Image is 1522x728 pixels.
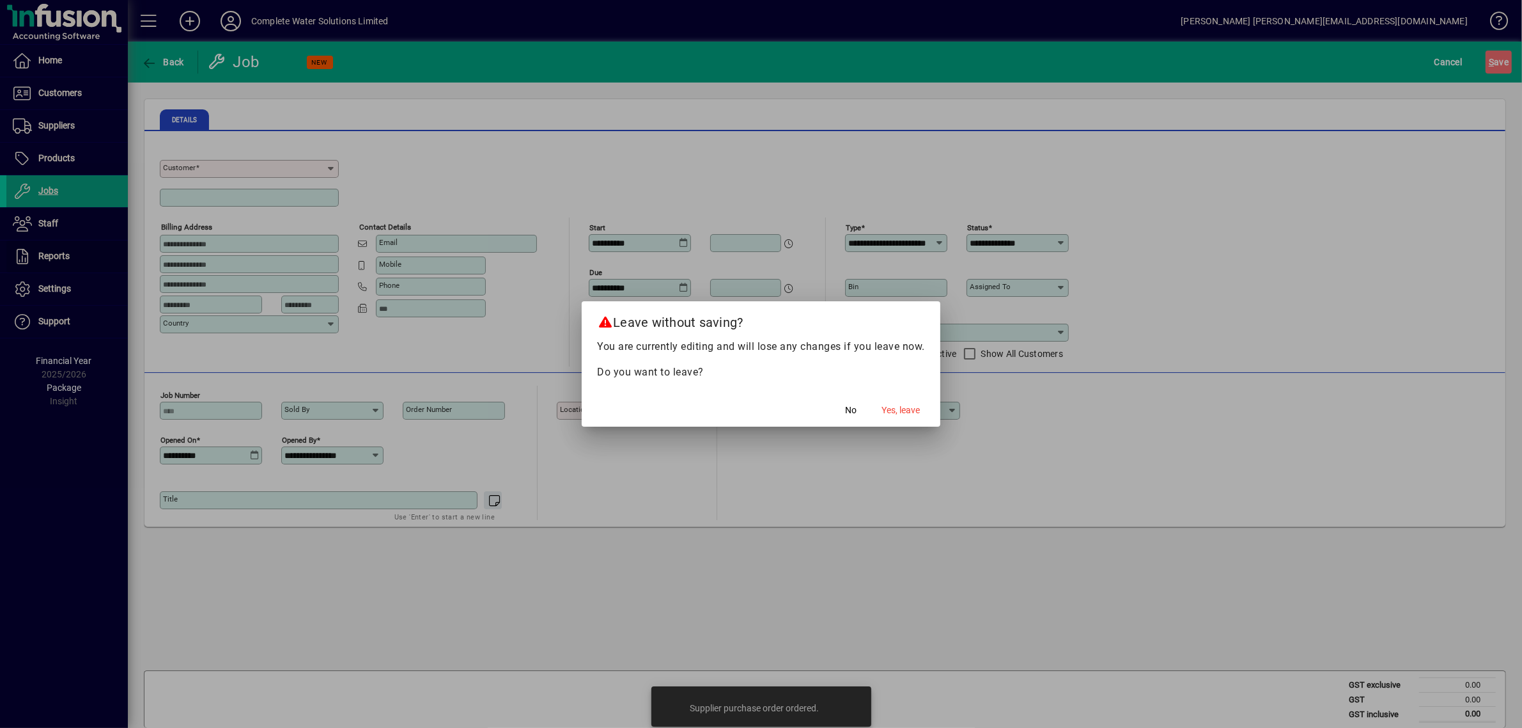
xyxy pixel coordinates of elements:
span: No [845,404,857,417]
button: No [830,399,871,422]
h2: Leave without saving? [582,301,940,338]
span: Yes, leave [881,404,920,417]
p: You are currently editing and will lose any changes if you leave now. [597,339,925,354]
p: Do you want to leave? [597,365,925,380]
button: Yes, leave [876,399,925,422]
